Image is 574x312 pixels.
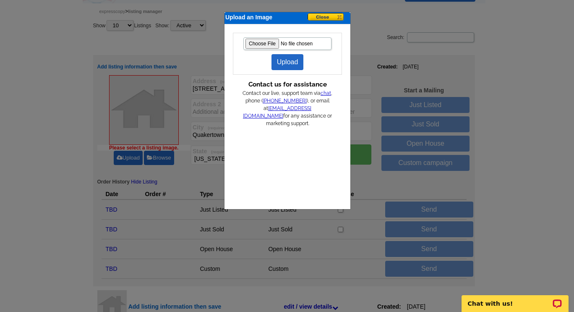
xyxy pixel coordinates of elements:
[321,90,331,96] a: chat
[263,98,307,104] a: [PHONE_NUMBER]
[225,13,272,22] span: Upload an Image
[271,54,304,70] a: Upload
[241,89,334,127] div: Contact our live, support team via , phone ( ), or email at for any assistance or marketing support.
[456,286,574,312] iframe: LiveChat chat widget
[243,105,311,119] a: [EMAIL_ADDRESS][DOMAIN_NAME]
[233,80,342,89] div: Contact us for assistance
